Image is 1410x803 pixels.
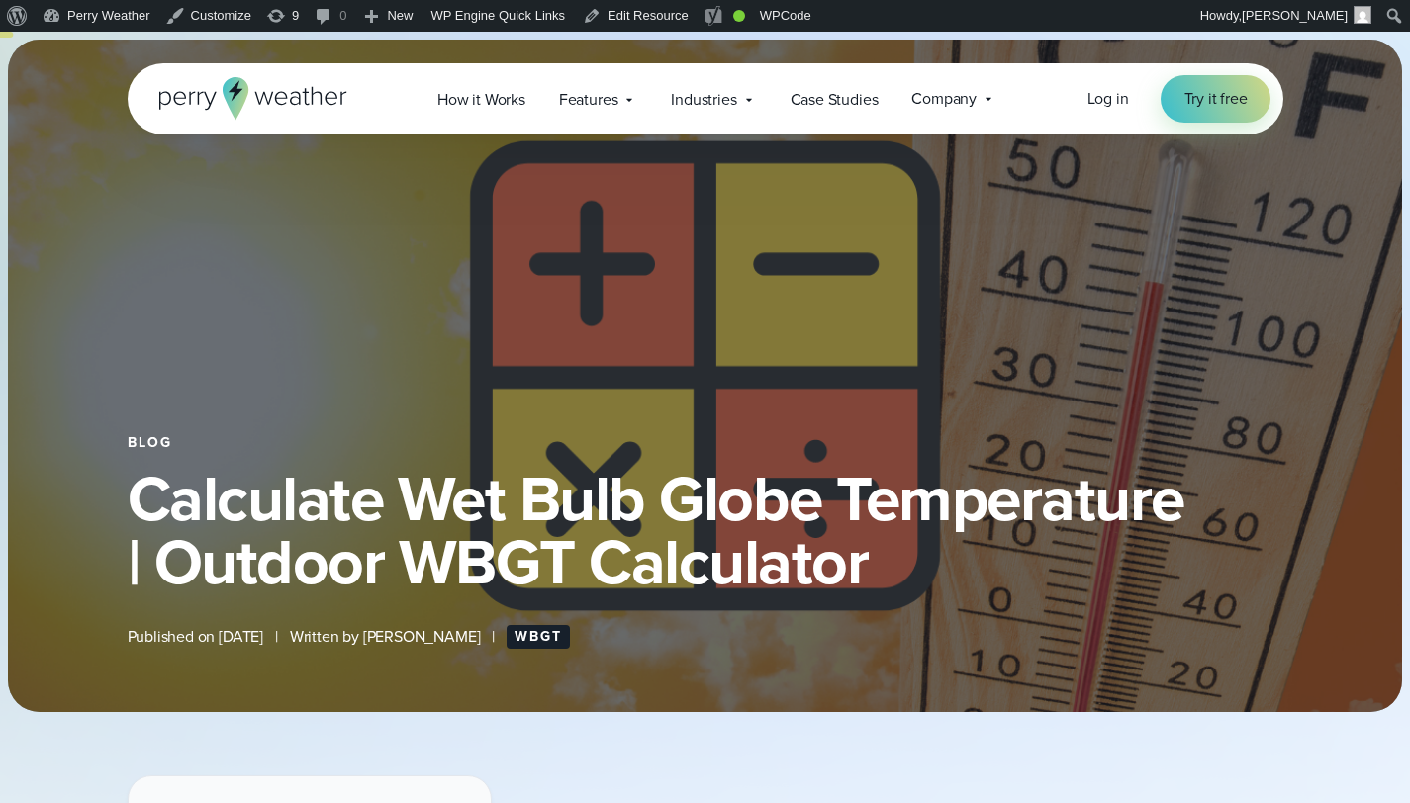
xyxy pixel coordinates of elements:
span: How it Works [437,88,525,112]
span: Written by [PERSON_NAME] [290,625,481,649]
span: | [492,625,495,649]
a: WBGT [507,625,570,649]
span: [PERSON_NAME] [1242,8,1348,23]
a: Try it free [1161,75,1271,123]
div: Blog [128,435,1283,451]
span: | [275,625,278,649]
span: Case Studies [791,88,879,112]
span: Log in [1087,87,1129,110]
span: Industries [671,88,736,112]
h1: Calculate Wet Bulb Globe Temperature | Outdoor WBGT Calculator [128,467,1283,593]
span: Try it free [1184,87,1248,111]
div: Good [733,10,745,22]
span: Published on [DATE] [128,625,264,649]
a: Log in [1087,87,1129,111]
a: How it Works [421,79,542,120]
span: Features [559,88,618,112]
span: Company [911,87,977,111]
a: Case Studies [774,79,895,120]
